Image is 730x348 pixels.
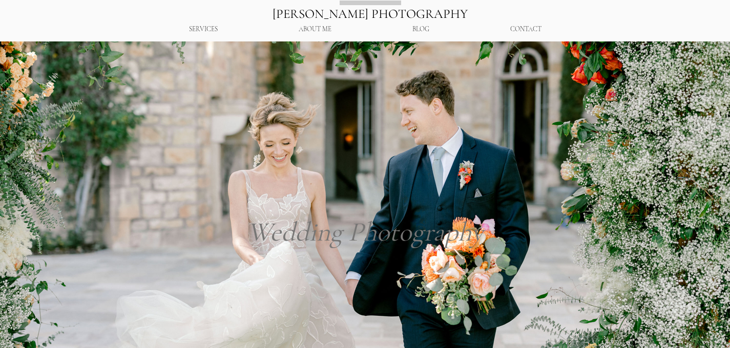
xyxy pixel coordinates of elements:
[470,20,582,38] a: CONTACT
[258,20,372,38] a: ABOUT ME
[149,20,258,38] div: SERVICES
[294,20,337,38] p: ABOUT ME
[184,20,223,38] p: SERVICES
[149,20,582,38] nav: Site
[273,6,468,21] a: [PERSON_NAME] PHOTOGRAPHY
[505,20,547,38] p: CONTACT
[247,215,483,248] span: Wedding Photography
[407,20,434,38] p: BLOG
[372,20,470,38] a: BLOG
